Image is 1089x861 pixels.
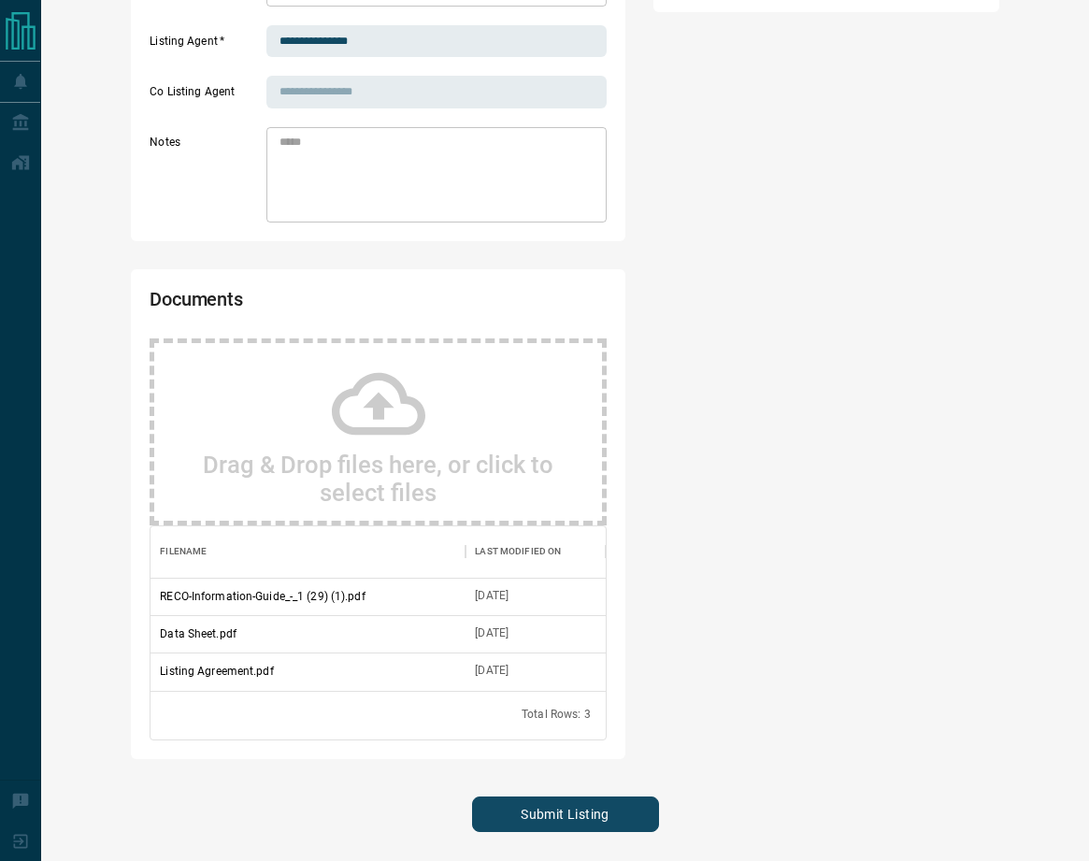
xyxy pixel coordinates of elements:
label: Listing Agent [150,34,262,58]
div: Oct 14, 2025 [475,663,509,679]
h2: Drag & Drop files here, or click to select files [173,451,583,507]
div: Filename [150,525,466,578]
p: Listing Agreement.pdf [160,663,273,680]
div: Last Modified On [475,525,561,578]
div: Drag & Drop files here, or click to select files [150,338,607,525]
div: Last Modified On [466,525,606,578]
div: Total Rows: 3 [522,707,591,723]
h2: Documents [150,288,423,320]
div: Filename [160,525,207,578]
label: Co Listing Agent [150,84,262,108]
label: Notes [150,135,262,222]
button: Submit Listing [472,796,659,832]
p: Data Sheet.pdf [160,625,236,642]
p: RECO-Information-Guide_-_1 (29) (1).pdf [160,588,365,605]
div: Oct 14, 2025 [475,588,509,604]
div: Oct 14, 2025 [475,625,509,641]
